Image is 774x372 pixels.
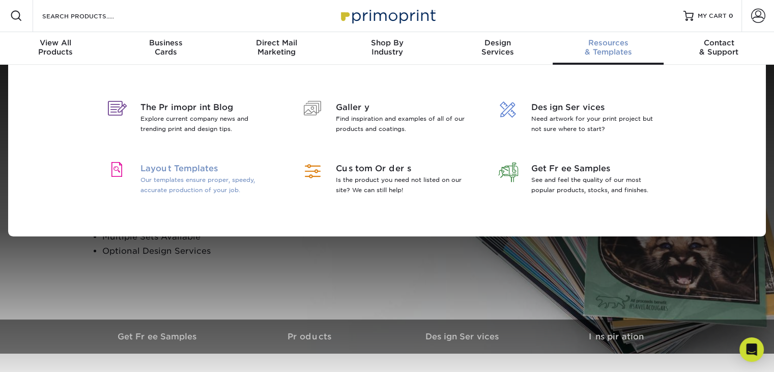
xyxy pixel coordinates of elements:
[332,32,442,65] a: Shop ByIndustry
[553,38,663,47] span: Resources
[140,163,272,175] span: Layout Templates
[442,38,553,47] span: Design
[442,32,553,65] a: DesignServices
[493,89,673,150] a: Design Services Need artwork for your print project but not sure where to start?
[140,114,272,134] p: Explore current company news and trending print and design tips.
[553,32,663,65] a: Resources& Templates
[221,38,332,47] span: Direct Mail
[531,101,663,114] span: Design Services
[140,101,272,114] span: The Primoprint Blog
[332,38,442,57] div: Industry
[102,89,282,150] a: The Primoprint Blog Explore current company news and trending print and design tips.
[336,114,468,134] p: Find inspiration and examples of all of our products and coatings.
[140,175,272,195] p: Our templates ensure proper, speedy, accurate production of your job.
[110,38,221,47] span: Business
[531,175,663,195] p: See and feel the quality of our most popular products, stocks, and finishes.
[332,38,442,47] span: Shop By
[41,10,140,22] input: SEARCH PRODUCTS.....
[336,175,468,195] p: Is the product you need not listed on our site? We can still help!
[110,32,221,65] a: BusinessCards
[442,38,553,57] div: Services
[531,163,663,175] span: Get Free Samples
[221,38,332,57] div: Marketing
[664,38,774,47] span: Contact
[493,150,673,211] a: Get Free Samples See and feel the quality of our most popular products, stocks, and finishes.
[739,337,764,362] div: Open Intercom Messenger
[297,150,477,211] a: Custom Orders Is the product you need not listed on our site? We can still help!
[553,38,663,57] div: & Templates
[531,114,663,134] p: Need artwork for your print project but not sure where to start?
[110,38,221,57] div: Cards
[221,32,332,65] a: Direct MailMarketing
[336,5,438,26] img: Primoprint
[336,163,468,175] span: Custom Orders
[698,12,727,20] span: MY CART
[729,12,733,19] span: 0
[336,101,468,114] span: Gallery
[664,38,774,57] div: & Support
[297,89,477,150] a: Gallery Find inspiration and examples of all of our products and coatings.
[664,32,774,65] a: Contact& Support
[102,150,282,211] a: Layout Templates Our templates ensure proper, speedy, accurate production of your job.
